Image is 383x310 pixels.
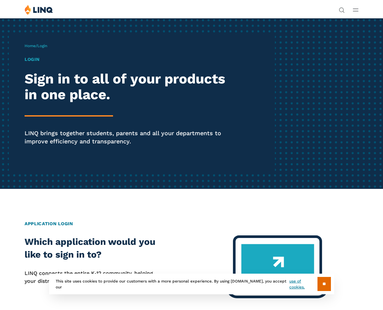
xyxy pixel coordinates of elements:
[339,5,345,12] nav: Utility Navigation
[37,44,47,48] span: Login
[49,274,334,294] div: This site uses cookies to provide our customers with a more personal experience. By using [DOMAIN...
[289,278,317,290] a: use of cookies.
[25,220,358,227] h2: Application Login
[339,7,345,12] button: Open Search Bar
[25,56,235,63] h1: Login
[25,44,36,48] a: Home
[353,6,358,13] button: Open Main Menu
[25,235,158,262] h2: Which application would you like to sign in to?
[25,5,53,15] img: LINQ | K‑12 Software
[25,44,47,48] span: /
[25,71,235,103] h2: Sign in to all of your products in one place.
[25,129,235,146] p: LINQ brings together students, parents and all your departments to improve efficiency and transpa...
[25,269,158,285] p: LINQ connects the entire K‑12 community, helping your district to work far more efficiently.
